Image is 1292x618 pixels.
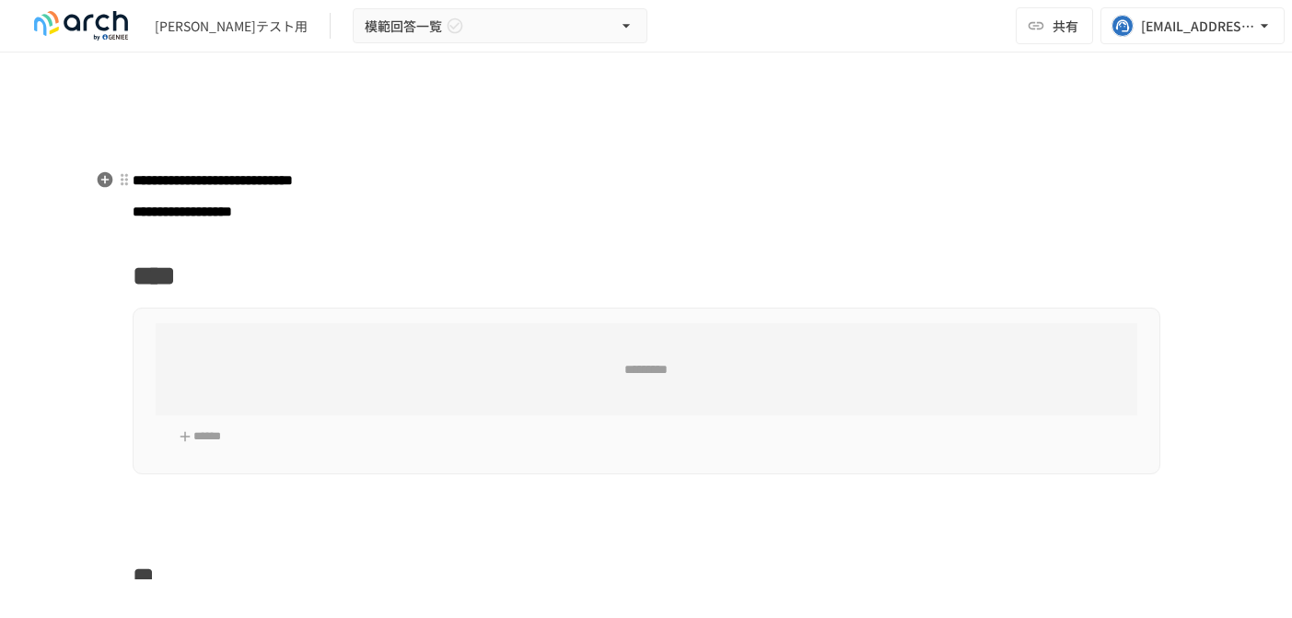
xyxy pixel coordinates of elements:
button: [EMAIL_ADDRESS][DOMAIN_NAME] [1100,7,1285,44]
span: 模範回答一覧 [365,15,442,38]
div: [PERSON_NAME]テスト用 [155,17,308,36]
button: 共有 [1016,7,1093,44]
button: 模範回答一覧 [353,8,647,44]
div: [EMAIL_ADDRESS][DOMAIN_NAME] [1141,15,1255,38]
img: logo-default@2x-9cf2c760.svg [22,11,140,41]
span: 共有 [1053,16,1078,36]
